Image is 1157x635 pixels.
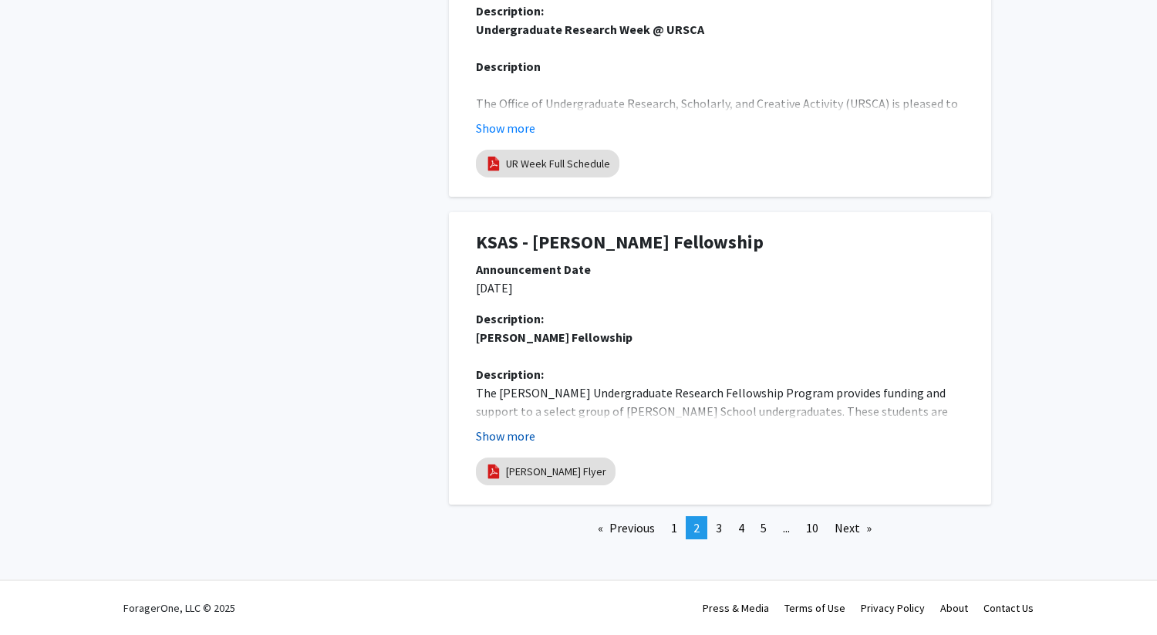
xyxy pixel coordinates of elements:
[476,385,966,475] span: The [PERSON_NAME] Undergraduate Research Fellowship Program provides funding and support to a sel...
[476,427,535,445] button: Show more
[590,516,663,539] a: Previous page
[476,279,964,297] p: [DATE]
[940,601,968,615] a: About
[476,366,544,382] strong: Description:
[485,463,502,480] img: pdf_icon.png
[476,260,964,279] div: Announcement Date
[449,516,991,539] ul: Pagination
[12,566,66,623] iframe: Chat
[806,520,818,535] span: 10
[506,464,606,480] a: [PERSON_NAME] Flyer
[476,59,541,74] strong: Description
[476,119,535,137] button: Show more
[123,581,235,635] div: ForagerOne, LLC © 2025
[983,601,1034,615] a: Contact Us
[476,231,964,254] h1: KSAS - [PERSON_NAME] Fellowship
[716,520,722,535] span: 3
[784,601,845,615] a: Terms of Use
[476,309,964,328] div: Description:
[761,520,767,535] span: 5
[693,520,700,535] span: 2
[476,329,632,345] strong: [PERSON_NAME] Fellowship
[485,155,502,172] img: pdf_icon.png
[783,520,790,535] span: ...
[476,2,964,20] div: Description:
[827,516,879,539] a: Next page
[861,601,925,615] a: Privacy Policy
[476,22,704,37] strong: Undergraduate Research Week @ URSCA
[738,520,744,535] span: 4
[506,156,610,172] a: UR Week Full Schedule
[671,520,677,535] span: 1
[703,601,769,615] a: Press & Media
[476,96,964,222] span: The Office of Undergraduate Research, Scholarly, and Creative Activity (URSCA) is pleased to pres...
